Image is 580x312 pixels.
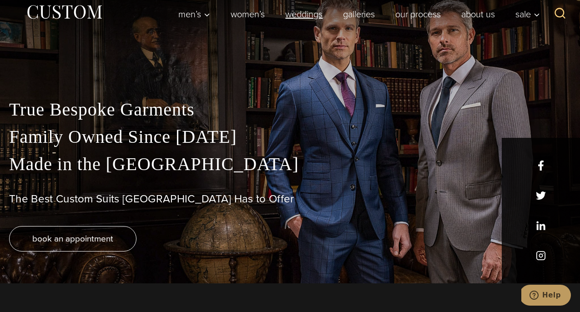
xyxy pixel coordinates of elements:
a: book an appointment [9,226,136,252]
a: weddings [275,5,333,23]
a: Women’s [221,5,275,23]
a: About Us [451,5,505,23]
h1: The Best Custom Suits [GEOGRAPHIC_DATA] Has to Offer [9,192,571,206]
span: book an appointment [32,232,113,245]
iframe: Opens a widget where you can chat to one of our agents [521,285,571,307]
button: Sale sub menu toggle [505,5,545,23]
button: Child menu of Men’s [168,5,221,23]
button: View Search Form [549,3,571,25]
a: Our Process [385,5,451,23]
nav: Primary Navigation [168,5,545,23]
p: True Bespoke Garments Family Owned Since [DATE] Made in the [GEOGRAPHIC_DATA] [9,96,571,178]
a: Galleries [333,5,385,23]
